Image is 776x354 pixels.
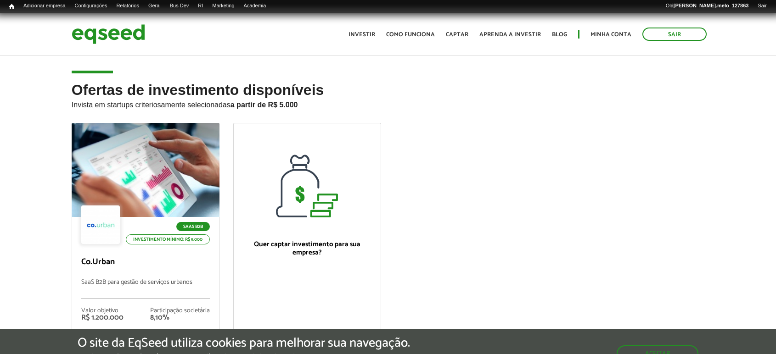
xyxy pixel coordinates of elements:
div: Participação societária [150,308,210,314]
a: Captar [446,32,468,38]
a: Marketing [208,2,239,10]
a: Como funciona [386,32,435,38]
p: Investimento mínimo: R$ 5.000 [126,234,210,244]
a: Configurações [70,2,112,10]
a: Relatórios [112,2,143,10]
a: Blog [552,32,567,38]
p: Quer captar investimento para sua empresa? [243,240,371,257]
div: 8,10% [150,314,210,321]
a: Adicionar empresa [19,2,70,10]
a: Minha conta [590,32,631,38]
h2: Ofertas de investimento disponíveis [72,82,704,123]
a: Geral [144,2,165,10]
strong: a partir de R$ 5.000 [231,101,298,109]
a: Sair [642,28,707,41]
span: Início [9,3,14,10]
p: Invista em startups criteriosamente selecionadas [72,98,704,109]
a: Investir [349,32,375,38]
a: Olá[PERSON_NAME].melo_127863 [661,2,754,10]
a: Sair [753,2,771,10]
a: Academia [239,2,271,10]
a: Bus Dev [165,2,194,10]
p: SaaS B2B [176,222,210,231]
a: RI [193,2,208,10]
a: Aprenda a investir [479,32,541,38]
a: Início [5,2,19,11]
div: Valor objetivo [81,308,124,314]
img: EqSeed [72,22,145,46]
strong: [PERSON_NAME].melo_127863 [674,3,749,8]
h5: O site da EqSeed utiliza cookies para melhorar sua navegação. [78,336,410,350]
div: R$ 1.200.000 [81,314,124,321]
p: SaaS B2B para gestão de serviços urbanos [81,279,210,299]
p: Co.Urban [81,257,210,267]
